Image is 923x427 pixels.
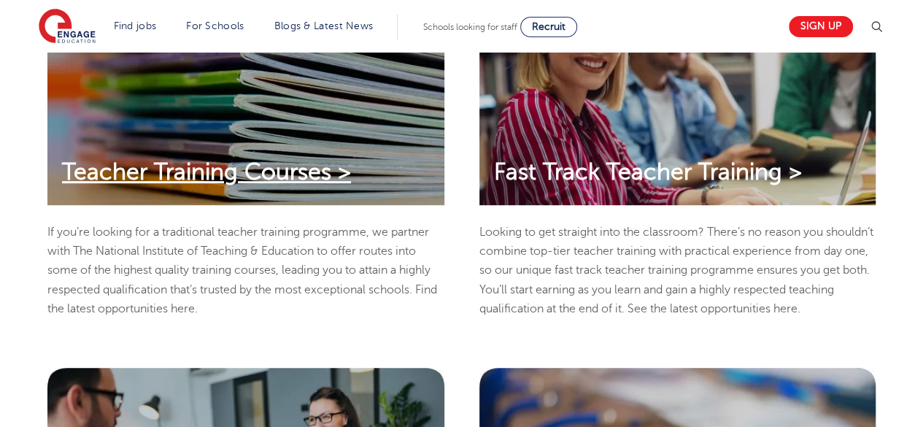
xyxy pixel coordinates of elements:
span: Looking to get straight into the classroom? There’s no reason you shouldn’t combine top-tier teac... [479,226,873,315]
a: Teacher Training Courses > [47,158,366,186]
a: Find jobs [114,20,157,31]
span: Recruit [532,21,565,32]
span: Schools looking for staff [423,22,517,32]
a: Fast Track Teacher Training > [479,158,816,186]
a: Blogs & Latest News [274,20,374,31]
span: If you’re looking for a traditional teacher training programme, we partner with The National Inst... [47,226,437,315]
a: Recruit [520,17,577,37]
a: Sign up [789,16,853,37]
img: Engage Education [39,9,96,45]
span: Fast Track Teacher Training > [494,159,802,185]
img: Teacher Training Courses [47,7,444,205]
a: For Schools [186,20,244,31]
img: Fast Track Teacher Training [479,7,876,205]
span: Teacher Training Courses > [62,159,351,185]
